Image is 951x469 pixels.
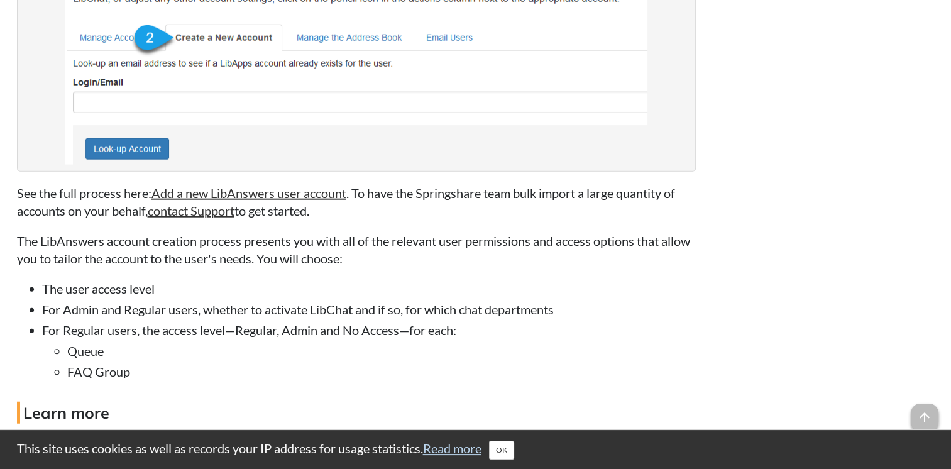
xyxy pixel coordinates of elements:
span: arrow_upward [911,404,938,431]
h4: Learn more [17,402,696,424]
a: arrow_upward [911,405,938,420]
li: For Admin and Regular users, whether to activate LibChat and if so, for which chat departments [42,301,696,318]
a: contact Support [148,203,234,218]
a: Add a new LibAnswers user account [151,185,346,201]
li: The user access level [42,280,696,297]
p: The LibAnswers account creation process presents you with all of the relevant user permissions an... [17,232,696,267]
li: FAQ Group [67,363,696,380]
div: This site uses cookies as well as records your IP address for usage statistics. [4,439,947,460]
p: See the full process here: . To have the Springshare team bulk import a large quantity of account... [17,184,696,219]
li: For Regular users, the access level—Regular, Admin and No Access—for each: [42,321,696,380]
button: Close [489,441,514,460]
a: Read more [423,441,481,456]
li: Queue [67,342,696,360]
